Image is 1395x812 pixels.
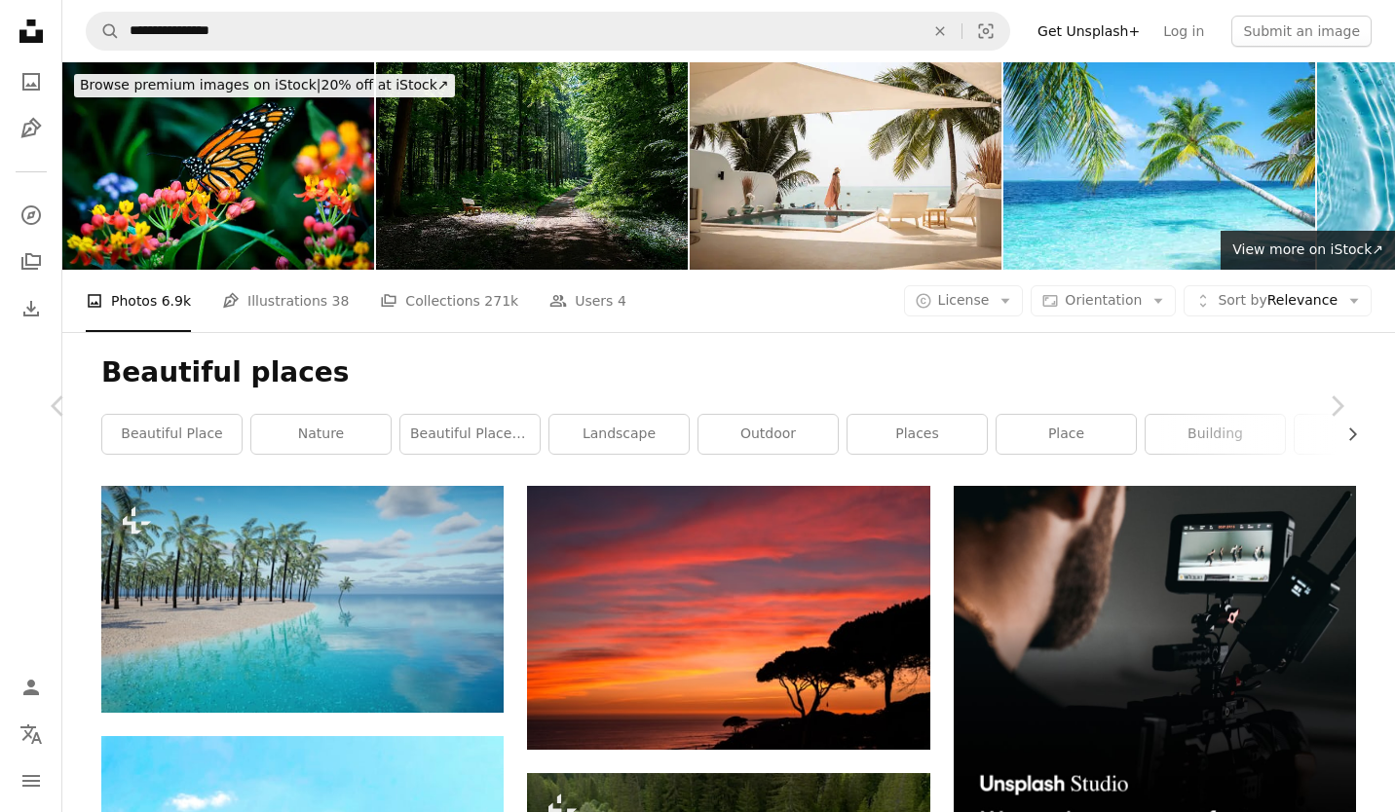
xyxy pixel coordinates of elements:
img: Discover a sun-kissed wooden bench nestled in vibrant woods. Ideal for evoking feelings of calm, ... [376,62,688,270]
button: Submit an image [1231,16,1372,47]
a: outdoor [698,415,838,454]
span: 20% off at iStock ↗ [80,77,449,92]
a: Users 4 [549,270,626,332]
a: Collections [12,242,51,281]
button: Search Unsplash [87,13,120,50]
span: Sort by [1218,292,1266,308]
a: place [997,415,1136,454]
a: Illustrations [12,109,51,148]
a: trees at the shore during golden hour [527,609,929,626]
button: Orientation [1031,285,1176,316]
a: Collections 271k [380,270,518,332]
span: Browse premium images on iStock | [80,77,320,92]
span: View more on iStock ↗ [1232,241,1383,257]
a: Download History [12,289,51,328]
img: Coconut palm trees and beautiful turquoise sea on tropical paradise beach [1003,62,1315,270]
a: View more on iStock↗ [1221,231,1395,270]
a: Log in / Sign up [12,668,51,707]
a: Photos [12,62,51,101]
button: Sort byRelevance [1184,285,1372,316]
img: Monarch butterfly sucking nectar on flower [62,62,374,270]
span: 4 [618,290,626,312]
a: places [848,415,987,454]
button: Visual search [962,13,1009,50]
a: building [1146,415,1285,454]
a: beautiful places in the world [400,415,540,454]
a: Next [1278,313,1395,499]
button: Clear [919,13,961,50]
a: landscape [549,415,689,454]
span: Relevance [1218,291,1338,311]
span: Orientation [1065,292,1142,308]
img: a tropical beach with palm trees and blue water [101,486,504,712]
span: 38 [332,290,350,312]
span: License [938,292,990,308]
a: beautiful place [102,415,242,454]
button: License [904,285,1024,316]
span: 271k [484,290,518,312]
a: Log in [1151,16,1216,47]
button: Menu [12,761,51,800]
a: Illustrations 38 [222,270,349,332]
a: a tropical beach with palm trees and blue water [101,590,504,608]
a: Browse premium images on iStock|20% off at iStock↗ [62,62,467,109]
img: Vacation in paradise [690,62,1001,270]
img: trees at the shore during golden hour [527,486,929,749]
a: Explore [12,196,51,235]
form: Find visuals sitewide [86,12,1010,51]
h1: Beautiful places [101,355,1356,390]
button: Language [12,715,51,754]
a: nature [251,415,391,454]
a: Get Unsplash+ [1026,16,1151,47]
